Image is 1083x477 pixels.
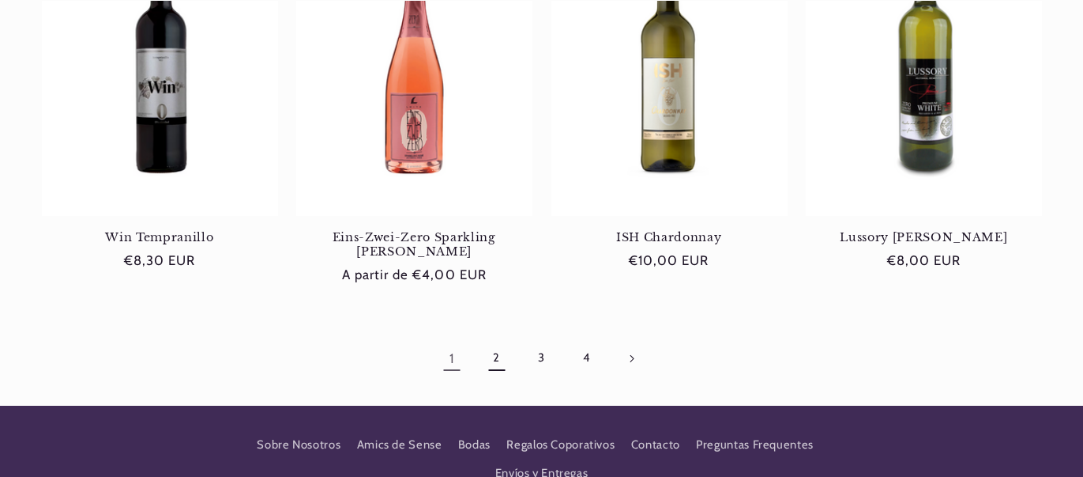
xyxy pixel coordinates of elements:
a: Lussory [PERSON_NAME] [806,230,1042,244]
a: ISH Chardonnay [551,230,788,244]
a: Página 1 [434,340,470,377]
a: Eins-Zwei-Zero Sparkling [PERSON_NAME] [296,230,532,259]
a: Preguntas Frequentes [696,431,814,460]
a: Contacto [631,431,680,460]
a: Página 2 [479,340,515,377]
nav: Paginación [42,340,1042,377]
a: Página 4 [568,340,604,377]
a: Amics de Sense [357,431,442,460]
a: Regalos Coporativos [506,431,615,460]
a: Página siguiente [613,340,649,377]
a: Bodas [458,431,491,460]
a: Sobre Nosotros [257,435,340,460]
a: Página 3 [523,340,559,377]
a: Win Tempranillo [42,230,278,244]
